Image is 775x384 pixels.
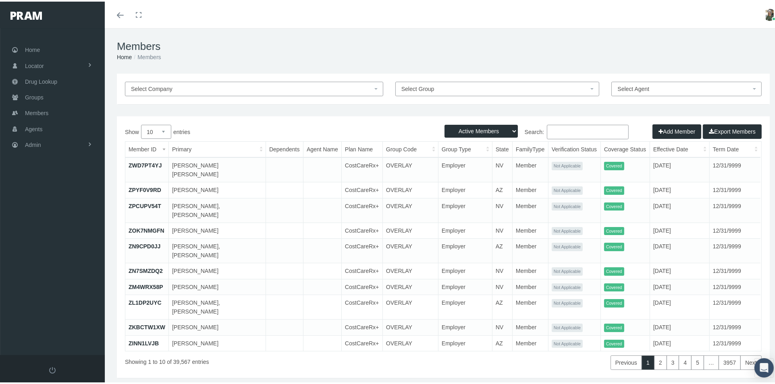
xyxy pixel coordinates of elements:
td: [DATE] [650,277,709,293]
td: Employer [438,293,492,318]
span: Select Company [131,84,172,91]
span: Covered [604,160,624,169]
button: Export Members [703,123,762,137]
td: [PERSON_NAME] [169,262,266,278]
td: OVERLAY [382,221,438,237]
td: NV [492,221,512,237]
td: Employer [438,156,492,181]
a: 4 [679,354,692,368]
td: NV [492,318,512,334]
span: Admin [25,136,41,151]
span: Covered [604,338,624,347]
a: 2 [654,354,667,368]
td: NV [492,262,512,278]
span: Members [25,104,48,119]
td: CostCareRx+ [341,156,382,181]
td: OVERLAY [382,318,438,334]
span: Groups [25,88,44,103]
a: … [704,354,719,368]
td: CostCareRx+ [341,262,382,278]
a: ZPYF0V9RD [129,185,161,192]
a: ZN9CPD0JJ [129,242,160,248]
th: Effective Date: activate to sort column ascending [650,140,709,156]
th: Member ID: activate to sort column ascending [125,140,169,156]
td: 12/31/9999 [709,262,760,278]
td: Employer [438,237,492,262]
td: CostCareRx+ [341,221,382,237]
td: Employer [438,196,492,221]
td: OVERLAY [382,262,438,278]
td: OVERLAY [382,277,438,293]
a: Next [740,354,762,368]
td: Member [512,156,548,181]
a: ZINN1LVJB [129,339,159,345]
span: Not Applicable [552,266,583,274]
td: [DATE] [650,334,709,349]
td: AZ [492,237,512,262]
td: CostCareRx+ [341,181,382,197]
td: 12/31/9999 [709,181,760,197]
td: Member [512,237,548,262]
span: Not Applicable [552,282,583,290]
td: [PERSON_NAME] [169,221,266,237]
span: Locator [25,57,44,72]
span: Covered [604,201,624,209]
th: Primary: activate to sort column ascending [169,140,266,156]
td: 12/31/9999 [709,277,760,293]
td: [PERSON_NAME], [PERSON_NAME] [169,293,266,318]
span: Covered [604,266,624,274]
h1: Members [117,39,770,51]
img: PRAM_20_x_78.png [10,10,42,18]
span: Drug Lookup [25,72,57,88]
td: Member [512,221,548,237]
span: Not Applicable [552,322,583,330]
td: OVERLAY [382,156,438,181]
td: 12/31/9999 [709,318,760,334]
td: [DATE] [650,156,709,181]
td: Employer [438,334,492,349]
td: [PERSON_NAME], [PERSON_NAME] [169,196,266,221]
td: OVERLAY [382,237,438,262]
td: CostCareRx+ [341,277,382,293]
td: Member [512,196,548,221]
span: Covered [604,241,624,250]
td: Employer [438,221,492,237]
span: Not Applicable [552,241,583,250]
td: [PERSON_NAME] [169,181,266,197]
a: ZOK7NMGFN [129,226,164,232]
a: ZL1DP2UYC [129,298,162,304]
span: Select Group [401,84,434,91]
label: Search: [443,123,629,138]
span: Covered [604,297,624,306]
li: Members [132,51,161,60]
span: Not Applicable [552,160,583,169]
a: 1 [642,354,654,368]
td: [PERSON_NAME] [169,318,266,334]
td: 12/31/9999 [709,156,760,181]
td: Member [512,181,548,197]
span: Not Applicable [552,185,583,193]
a: ZM4WRX58P [129,282,163,289]
th: Group Code: activate to sort column ascending [382,140,438,156]
td: [PERSON_NAME] [PERSON_NAME] [169,156,266,181]
td: [PERSON_NAME] [169,277,266,293]
th: Term Date: activate to sort column ascending [709,140,760,156]
a: 3957 [719,354,741,368]
span: Covered [604,225,624,234]
td: NV [492,156,512,181]
label: Show entries [125,123,443,137]
td: OVERLAY [382,334,438,349]
th: Agent Name [303,140,341,156]
td: [DATE] [650,196,709,221]
td: CostCareRx+ [341,334,382,349]
span: Covered [604,282,624,290]
input: Search: [547,123,629,138]
div: Open Intercom Messenger [754,357,774,376]
span: Agents [25,120,43,135]
td: NV [492,196,512,221]
td: AZ [492,181,512,197]
td: [DATE] [650,293,709,318]
td: [PERSON_NAME], [PERSON_NAME] [169,237,266,262]
td: OVERLAY [382,293,438,318]
th: State [492,140,512,156]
